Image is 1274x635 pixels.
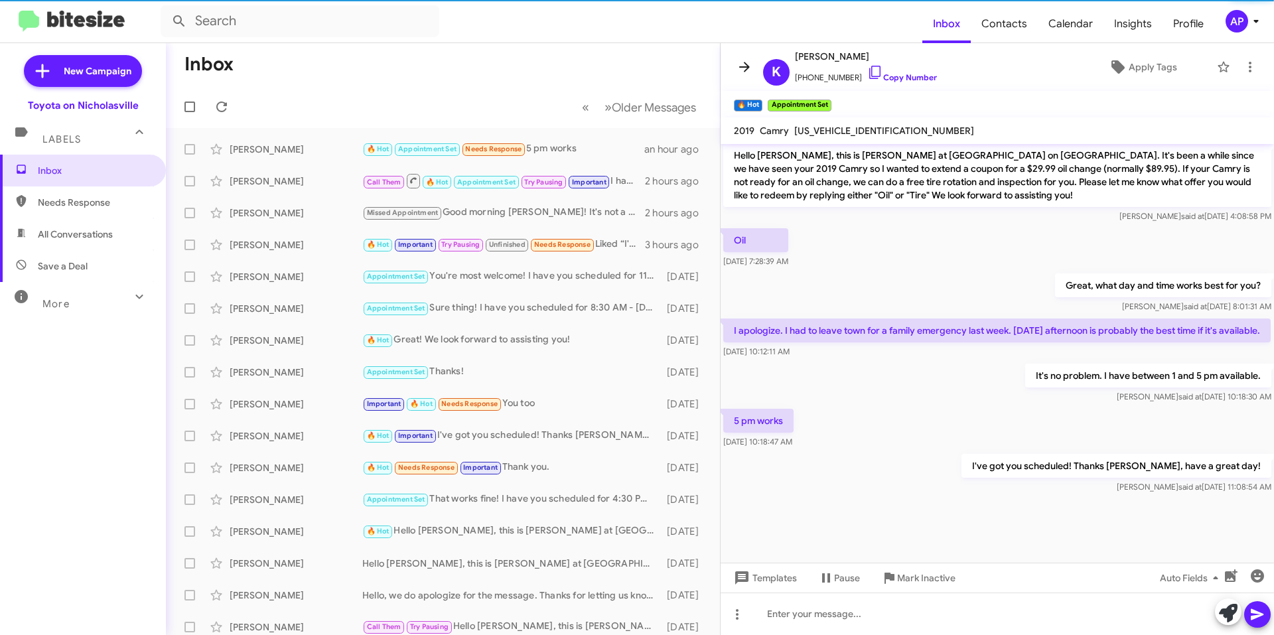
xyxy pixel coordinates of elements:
[38,196,151,209] span: Needs Response
[367,399,401,408] span: Important
[660,461,709,474] div: [DATE]
[367,336,389,344] span: 🔥 Hot
[1163,5,1214,43] a: Profile
[645,238,709,251] div: 3 hours ago
[161,5,439,37] input: Search
[42,133,81,145] span: Labels
[660,334,709,347] div: [DATE]
[184,54,234,75] h1: Inbox
[1038,5,1103,43] a: Calendar
[1119,211,1271,221] span: [PERSON_NAME] [DATE] 4:08:58 PM
[1122,301,1271,311] span: [PERSON_NAME] [DATE] 8:01:31 AM
[612,100,696,115] span: Older Messages
[230,238,362,251] div: [PERSON_NAME]
[38,164,151,177] span: Inbox
[772,62,781,83] span: K
[362,589,660,602] div: Hello, we do apologize for the message. Thanks for letting us know, we will update our records! H...
[362,237,645,252] div: Liked “I've got you scheduled! Thanks [PERSON_NAME], have a great day!”
[922,5,971,43] a: Inbox
[575,94,704,121] nav: Page navigation example
[367,145,389,153] span: 🔥 Hot
[1226,10,1248,33] div: AP
[524,178,563,186] span: Try Pausing
[230,302,362,315] div: [PERSON_NAME]
[230,461,362,474] div: [PERSON_NAME]
[723,228,788,252] p: Oil
[367,463,389,472] span: 🔥 Hot
[734,100,762,111] small: 🔥 Hot
[230,557,362,570] div: [PERSON_NAME]
[660,525,709,538] div: [DATE]
[230,206,362,220] div: [PERSON_NAME]
[1103,5,1163,43] a: Insights
[795,64,937,84] span: [PHONE_NUMBER]
[645,206,709,220] div: 2 hours ago
[362,205,645,220] div: Good morning [PERSON_NAME]! It's not a problem, thank you for letting me know! :) When would you ...
[24,55,142,87] a: New Campaign
[971,5,1038,43] a: Contacts
[398,145,457,153] span: Appointment Set
[367,431,389,440] span: 🔥 Hot
[230,429,362,443] div: [PERSON_NAME]
[230,143,362,156] div: [PERSON_NAME]
[362,364,660,380] div: Thanks!
[723,409,794,433] p: 5 pm works
[64,64,131,78] span: New Campaign
[362,428,660,443] div: I've got you scheduled! Thanks [PERSON_NAME], have a great day!
[723,256,788,266] span: [DATE] 7:28:39 AM
[362,141,644,157] div: 5 pm works
[441,399,498,408] span: Needs Response
[367,368,425,376] span: Appointment Set
[38,259,88,273] span: Save a Deal
[362,173,645,189] div: I have this afternoon between 1 pm and 4 pm
[1129,55,1177,79] span: Apply Tags
[362,269,660,284] div: You're most welcome! I have you scheduled for 11:30 AM - [DATE]. Let me know if you need anything...
[794,125,974,137] span: [US_VEHICLE_IDENTIFICATION_NUMBER]
[1178,482,1202,492] span: said at
[410,622,449,631] span: Try Pausing
[362,460,660,475] div: Thank you.
[230,589,362,602] div: [PERSON_NAME]
[230,525,362,538] div: [PERSON_NAME]
[38,228,113,241] span: All Conversations
[660,366,709,379] div: [DATE]
[367,208,439,217] span: Missed Appointment
[42,298,70,310] span: More
[367,178,401,186] span: Call Them
[760,125,789,137] span: Camry
[534,240,591,249] span: Needs Response
[1214,10,1259,33] button: AP
[731,566,797,590] span: Templates
[362,557,660,570] div: Hello [PERSON_NAME], this is [PERSON_NAME] at [GEOGRAPHIC_DATA] on [GEOGRAPHIC_DATA]. It's been a...
[362,619,660,634] div: Hello [PERSON_NAME], this is [PERSON_NAME] at [GEOGRAPHIC_DATA] on [GEOGRAPHIC_DATA]. It's been a...
[1178,391,1202,401] span: said at
[489,240,526,249] span: Unfinished
[362,524,660,539] div: Hello [PERSON_NAME], this is [PERSON_NAME] at [GEOGRAPHIC_DATA] on [GEOGRAPHIC_DATA]. It's been a...
[367,304,425,313] span: Appointment Set
[871,566,966,590] button: Mark Inactive
[597,94,704,121] button: Next
[723,143,1271,207] p: Hello [PERSON_NAME], this is [PERSON_NAME] at [GEOGRAPHIC_DATA] on [GEOGRAPHIC_DATA]. It's been a...
[723,437,792,447] span: [DATE] 10:18:47 AM
[457,178,516,186] span: Appointment Set
[410,399,433,408] span: 🔥 Hot
[367,240,389,249] span: 🔥 Hot
[660,493,709,506] div: [DATE]
[1117,391,1271,401] span: [PERSON_NAME] [DATE] 10:18:30 AM
[795,48,937,64] span: [PERSON_NAME]
[604,99,612,115] span: »
[660,270,709,283] div: [DATE]
[398,240,433,249] span: Important
[230,366,362,379] div: [PERSON_NAME]
[426,178,449,186] span: 🔥 Hot
[367,622,401,631] span: Call Them
[644,143,709,156] div: an hour ago
[660,620,709,634] div: [DATE]
[230,270,362,283] div: [PERSON_NAME]
[734,125,754,137] span: 2019
[723,318,1271,342] p: I apologize. I had to leave town for a family emergency last week. [DATE] afternoon is probably t...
